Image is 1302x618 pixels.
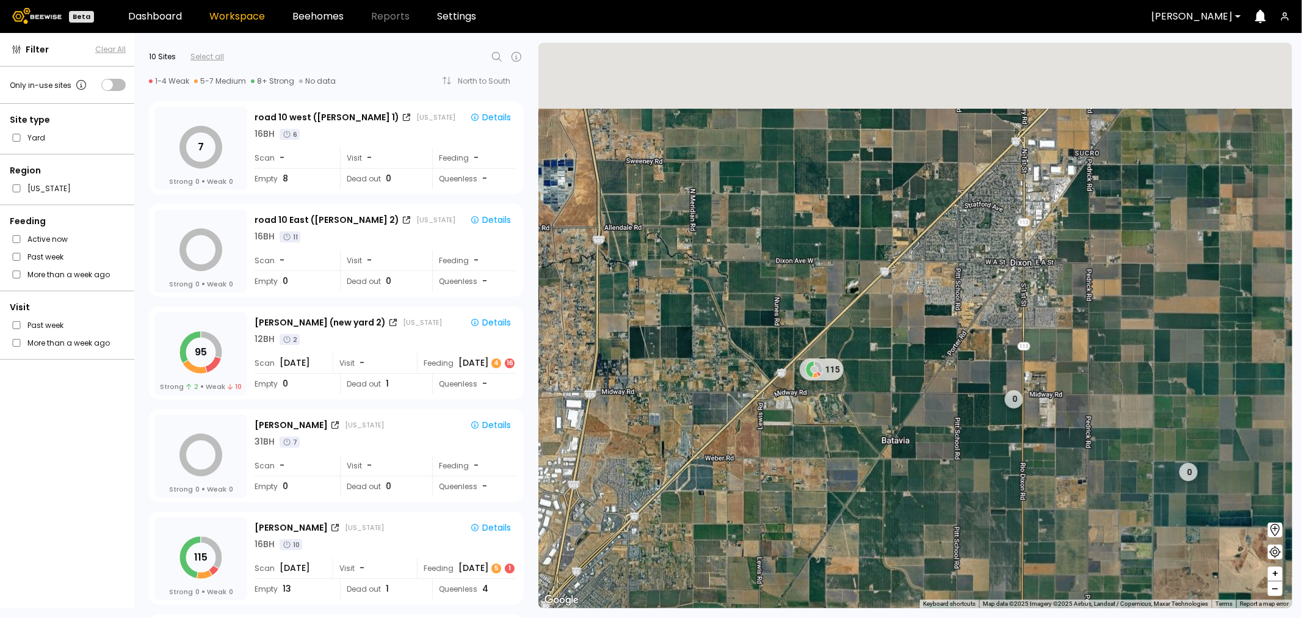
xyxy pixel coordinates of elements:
[340,271,424,291] div: Dead out
[360,357,364,369] span: -
[432,271,516,291] div: Queenless
[432,374,516,394] div: Queenless
[198,140,204,154] tspan: 7
[255,271,331,291] div: Empty
[255,169,331,189] div: Empty
[465,417,516,433] button: Details
[255,419,328,432] div: [PERSON_NAME]
[255,538,275,551] div: 16 BH
[1215,600,1232,607] a: Terms
[386,377,389,390] span: 1
[229,176,233,186] span: 0
[229,587,233,597] span: 0
[333,353,416,373] div: Visit
[280,334,300,345] div: 2
[255,374,331,394] div: Empty
[27,250,63,263] label: Past week
[458,562,516,575] div: [DATE]
[491,358,501,368] div: 4
[541,592,582,608] a: Open this area in Google Maps (opens a new window)
[10,114,126,126] div: Site type
[95,44,126,55] span: Clear All
[340,169,424,189] div: Dead out
[465,314,516,330] button: Details
[432,456,516,476] div: Feeding
[12,8,62,24] img: Beewise logo
[26,43,49,56] span: Filter
[195,587,200,597] span: 0
[169,176,233,186] div: Strong Weak
[417,558,516,578] div: Feeding
[283,275,288,288] span: 0
[482,172,487,185] span: -
[27,182,71,195] label: [US_STATE]
[280,562,310,575] span: [DATE]
[255,214,399,227] div: road 10 East ([PERSON_NAME] 2)
[27,319,63,332] label: Past week
[255,250,331,271] div: Scan
[505,564,515,573] div: 1
[386,172,391,185] span: 0
[160,382,242,391] div: Strong Weak
[283,480,288,493] span: 0
[1268,567,1282,581] button: +
[186,382,198,391] span: 2
[27,233,68,245] label: Active now
[474,151,480,164] div: -
[505,358,515,368] div: 16
[1271,566,1279,581] span: +
[360,562,364,575] span: -
[255,435,275,448] div: 31 BH
[195,279,200,289] span: 0
[190,51,224,62] div: Select all
[255,353,331,373] div: Scan
[345,420,384,430] div: [US_STATE]
[403,318,442,327] div: [US_STATE]
[195,345,207,359] tspan: 95
[283,377,288,390] span: 0
[255,316,386,329] div: [PERSON_NAME] (new yard 2)
[416,215,455,225] div: [US_STATE]
[432,250,516,271] div: Feeding
[482,480,487,493] span: -
[470,522,511,533] div: Details
[333,558,416,578] div: Visit
[255,579,331,599] div: Empty
[255,230,275,243] div: 16 BH
[482,275,487,288] span: -
[923,600,975,608] button: Keyboard shortcuts
[1179,463,1197,481] div: 0
[194,76,246,86] div: 5-7 Medium
[10,78,89,92] div: Only in-use sites
[149,76,189,86] div: 1-4 Weak
[345,523,384,533] div: [US_STATE]
[299,76,336,86] div: No data
[386,275,391,288] span: 0
[386,480,391,493] span: 0
[10,301,126,314] div: Visit
[255,558,331,578] div: Scan
[229,279,233,289] span: 0
[27,268,110,281] label: More than a week ago
[367,151,372,164] span: -
[458,78,519,85] div: North to South
[482,377,487,390] span: -
[367,254,372,267] span: -
[280,129,300,140] div: 6
[1240,600,1289,607] a: Report a map error
[470,214,511,225] div: Details
[437,12,476,21] a: Settings
[458,357,516,369] div: [DATE]
[280,151,284,164] span: -
[340,374,424,394] div: Dead out
[255,476,331,496] div: Empty
[169,279,233,289] div: Strong Weak
[416,112,455,122] div: [US_STATE]
[27,131,45,144] label: Yard
[169,587,233,597] div: Strong Weak
[470,112,511,123] div: Details
[255,128,275,140] div: 16 BH
[27,336,110,349] label: More than a week ago
[229,484,233,494] span: 0
[169,484,233,494] div: Strong Weak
